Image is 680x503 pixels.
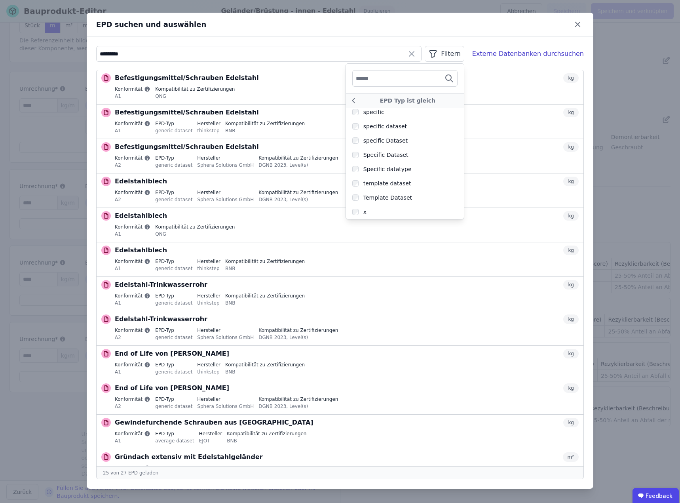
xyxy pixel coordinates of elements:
[563,108,579,117] div: kg
[115,246,167,255] p: Edelstahlblech
[225,127,305,134] div: BNB
[352,209,359,215] input: x
[155,92,235,99] div: QNG
[115,396,150,402] label: Konformität
[199,437,222,444] div: EJOT
[115,86,150,92] label: Konformität
[363,208,367,216] div: x
[115,402,150,410] div: A2
[563,349,579,358] div: kg
[352,166,359,172] input: Specific datatype
[197,402,254,410] div: Sphera Solutions GmbH
[258,327,338,333] label: Kompatibilität zu Zertifizierungen
[225,368,305,375] div: BNB
[363,137,408,145] div: specific Dataset
[363,194,412,202] div: Template Dataset
[563,383,579,393] div: kg
[115,418,313,427] p: Gewindefurchende Schrauben aus [GEOGRAPHIC_DATA]
[115,349,229,358] p: End of Life von [PERSON_NAME]
[155,293,192,299] label: EPD-Typ
[115,92,150,99] div: A1
[199,431,222,437] label: Hersteller
[563,280,579,290] div: kg
[197,265,220,272] div: thinkstep
[115,258,150,265] label: Konformität
[363,151,408,159] div: Specific Dataset
[352,137,359,144] input: specific Dataset
[197,196,254,203] div: Sphera Solutions GmbH
[155,396,192,402] label: EPD-Typ
[115,189,150,196] label: Konformität
[115,108,259,117] p: Befestigungsmittel/Schrauben Edelstahl
[258,402,338,410] div: DGNB 2023, Level(s)
[563,452,579,462] div: m²
[155,368,192,375] div: generic dataset
[155,327,192,333] label: EPD-Typ
[155,224,235,230] label: Kompatibilität zu Zertifizierungen
[225,120,305,127] label: Kompatibilität zu Zertifizierungen
[197,155,254,161] label: Hersteller
[358,97,458,105] div: EPD Typ ist gleich
[197,161,254,168] div: Sphera Solutions GmbH
[115,383,229,393] p: End of Life von [PERSON_NAME]
[115,155,150,161] label: Konformität
[115,177,167,186] p: Edelstahlblech
[197,327,254,333] label: Hersteller
[115,362,150,368] label: Konformität
[197,396,254,402] label: Hersteller
[472,49,584,59] div: Externe Datenbanken durchsuchen
[115,293,150,299] label: Konformität
[155,299,192,306] div: generic dataset
[225,299,305,306] div: BNB
[115,265,150,272] div: A1
[197,368,220,375] div: thinkstep
[227,431,306,437] label: Kompatibilität zu Zertifizierungen
[115,230,150,237] div: A1
[197,465,254,471] label: Hersteller
[563,73,579,83] div: kg
[96,19,572,30] div: EPD suchen und auswählen
[115,120,150,127] label: Konformität
[563,177,579,186] div: kg
[155,258,192,265] label: EPD-Typ
[115,465,150,471] label: Konformität
[563,314,579,324] div: kg
[258,196,338,203] div: DGNB 2023, Level(s)
[425,46,464,62] button: Filtern
[155,161,192,168] div: generic dataset
[352,180,359,187] input: template dataset
[363,108,384,116] div: specific
[155,333,192,341] div: generic dataset
[155,362,192,368] label: EPD-Typ
[155,230,235,237] div: QNG
[258,155,338,161] label: Kompatibilität zu Zertifizierungen
[363,165,412,173] div: Specific datatype
[363,122,407,130] div: specific dataset
[155,120,192,127] label: EPD-Typ
[155,402,192,410] div: generic dataset
[225,293,305,299] label: Kompatibilität zu Zertifizierungen
[115,161,150,168] div: A2
[115,452,263,462] p: Gründach extensiv mit Edelstahlgeländer
[197,299,220,306] div: thinkstep
[115,327,150,333] label: Konformität
[155,437,194,444] div: average dataset
[563,246,579,255] div: kg
[352,109,359,115] input: specific
[225,265,305,272] div: BNB
[155,431,194,437] label: EPD-Typ
[115,299,150,306] div: A1
[97,466,583,479] div: 25 von 27 EPD geladen
[155,155,192,161] label: EPD-Typ
[363,179,411,187] div: template dataset
[227,437,306,444] div: BNB
[115,211,167,221] p: Edelstahlblech
[197,120,220,127] label: Hersteller
[115,431,150,437] label: Konformität
[258,465,338,471] label: Kompatibilität zu Zertifizierungen
[115,368,150,375] div: A1
[155,465,192,471] label: EPD-Typ
[115,73,259,83] p: Befestigungsmittel/Schrauben Edelstahl
[115,314,207,324] p: Edelstahl-Trinkwasserrohr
